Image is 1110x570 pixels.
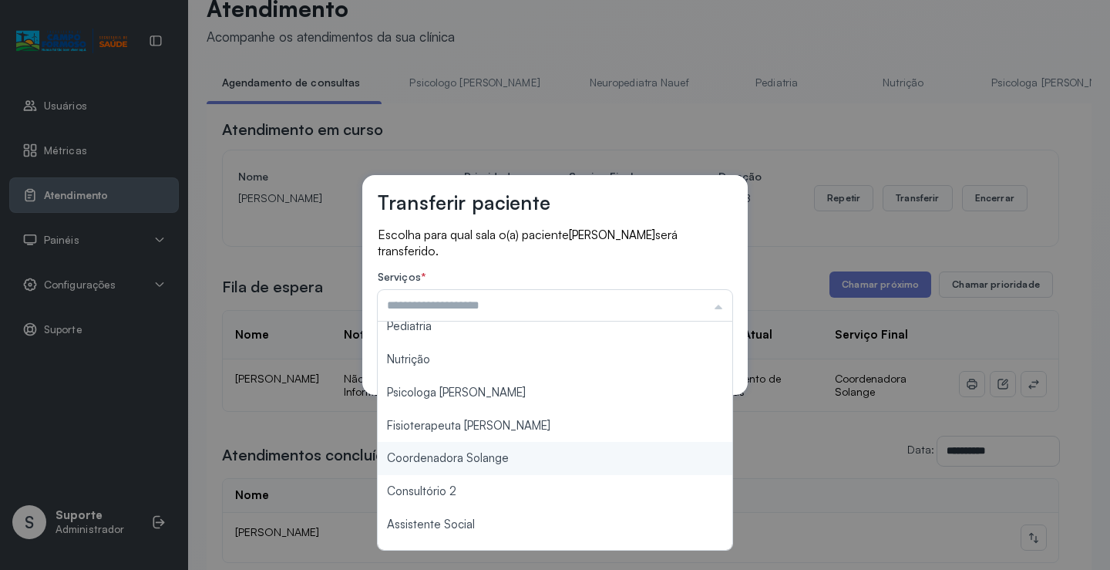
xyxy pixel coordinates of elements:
li: Pediatria [378,310,732,343]
li: Nutrição [378,343,732,376]
p: Escolha para qual sala o(a) paciente será transferido. [378,227,732,258]
h3: Transferir paciente [378,191,550,214]
li: Consultório 2 [378,475,732,508]
span: [PERSON_NAME] [569,228,655,242]
span: Serviços [378,270,421,283]
li: Fisioterapeuta [PERSON_NAME] [378,410,732,443]
li: Psicologa [PERSON_NAME] [378,376,732,410]
li: Assistente Social [378,508,732,541]
li: Coordenadora Solange [378,442,732,475]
